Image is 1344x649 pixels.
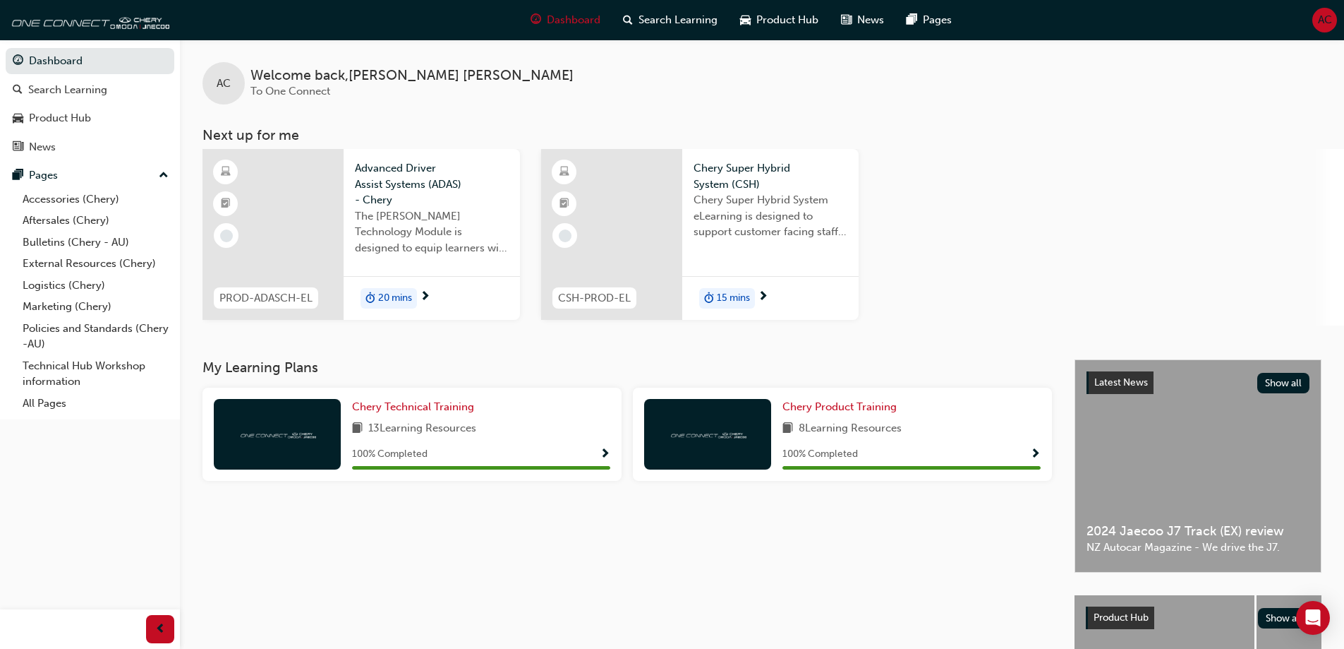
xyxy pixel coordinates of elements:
button: Show Progress [600,446,610,463]
img: oneconnect [7,6,169,34]
button: Pages [6,162,174,189]
span: NZ Autocar Magazine - We drive the J7. [1086,540,1309,556]
span: search-icon [13,84,23,97]
a: CSH-PROD-ELChery Super Hybrid System (CSH)Chery Super Hybrid System eLearning is designed to supp... [541,149,859,320]
span: guage-icon [531,11,541,29]
span: learningRecordVerb_NONE-icon [559,230,571,242]
span: next-icon [420,291,430,304]
a: Product HubShow all [1086,607,1310,629]
span: Advanced Driver Assist Systems (ADAS) - Chery [355,160,509,208]
span: Search Learning [638,12,718,28]
span: book-icon [782,420,793,438]
a: News [6,134,174,160]
span: car-icon [13,112,23,125]
a: Technical Hub Workshop information [17,355,174,393]
a: Chery Product Training [782,399,902,415]
a: Policies and Standards (Chery -AU) [17,318,174,355]
span: 100 % Completed [782,446,858,463]
span: news-icon [13,141,23,154]
span: 2024 Jaecoo J7 Track (EX) review [1086,523,1309,540]
span: next-icon [758,291,768,304]
button: Show all [1258,608,1311,629]
span: car-icon [740,11,751,29]
span: PROD-ADASCH-EL [219,290,313,306]
a: Marketing (Chery) [17,296,174,318]
span: To One Connect [250,85,330,97]
button: Show all [1257,373,1310,393]
span: The [PERSON_NAME] Technology Module is designed to equip learners with essential knowledge about ... [355,208,509,256]
span: News [857,12,884,28]
span: Product Hub [1094,612,1149,624]
span: news-icon [841,11,852,29]
div: News [29,139,56,155]
span: 20 mins [378,290,412,306]
span: Chery Super Hybrid System eLearning is designed to support customer facing staff with the underst... [694,192,847,240]
button: Show Progress [1030,446,1041,463]
a: Logistics (Chery) [17,275,174,297]
a: Latest NewsShow all2024 Jaecoo J7 Track (EX) reviewNZ Autocar Magazine - We drive the J7. [1074,359,1321,573]
span: 100 % Completed [352,446,428,463]
span: Show Progress [1030,448,1041,461]
span: Product Hub [756,12,818,28]
img: oneconnect [238,427,316,441]
a: Latest NewsShow all [1086,371,1309,394]
a: External Resources (Chery) [17,253,174,275]
span: 13 Learning Resources [368,420,476,438]
a: car-iconProduct Hub [729,6,830,35]
button: AC [1312,8,1337,32]
h3: Next up for me [180,127,1344,143]
span: book-icon [352,420,363,438]
a: search-iconSearch Learning [612,6,729,35]
span: booktick-icon [559,195,569,213]
span: learningRecordVerb_NONE-icon [220,230,233,242]
div: Product Hub [29,110,91,126]
span: Chery Technical Training [352,400,474,413]
span: Chery Super Hybrid System (CSH) [694,160,847,192]
span: Dashboard [547,12,600,28]
span: duration-icon [365,290,375,308]
a: Accessories (Chery) [17,189,174,210]
div: Pages [29,167,58,184]
span: guage-icon [13,55,23,68]
span: learningResourceType_ELEARNING-icon [559,163,569,181]
a: Product Hub [6,105,174,131]
span: Chery Product Training [782,400,897,413]
a: guage-iconDashboard [519,6,612,35]
span: 8 Learning Resources [799,420,902,438]
a: PROD-ADASCH-ELAdvanced Driver Assist Systems (ADAS) - CheryThe [PERSON_NAME] Technology Module is... [202,149,520,320]
button: DashboardSearch LearningProduct HubNews [6,45,174,162]
h3: My Learning Plans [202,359,1052,376]
span: Latest News [1094,376,1148,388]
span: prev-icon [155,621,166,638]
span: search-icon [623,11,633,29]
span: Show Progress [600,448,610,461]
a: Chery Technical Training [352,399,480,415]
span: pages-icon [13,169,23,182]
span: up-icon [159,167,169,185]
div: Open Intercom Messenger [1296,601,1330,635]
span: Pages [923,12,952,28]
a: pages-iconPages [895,6,963,35]
div: Search Learning [28,82,107,98]
span: Welcome back , [PERSON_NAME] [PERSON_NAME] [250,68,574,84]
a: Dashboard [6,48,174,74]
span: booktick-icon [221,195,231,213]
img: oneconnect [669,427,746,441]
a: Aftersales (Chery) [17,210,174,232]
span: 15 mins [717,290,750,306]
span: duration-icon [704,290,714,308]
span: learningResourceType_ELEARNING-icon [221,163,231,181]
span: AC [217,76,231,92]
a: news-iconNews [830,6,895,35]
span: AC [1318,12,1332,28]
span: CSH-PROD-EL [558,290,631,306]
span: pages-icon [907,11,917,29]
a: Search Learning [6,77,174,103]
a: All Pages [17,393,174,415]
a: Bulletins (Chery - AU) [17,232,174,254]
